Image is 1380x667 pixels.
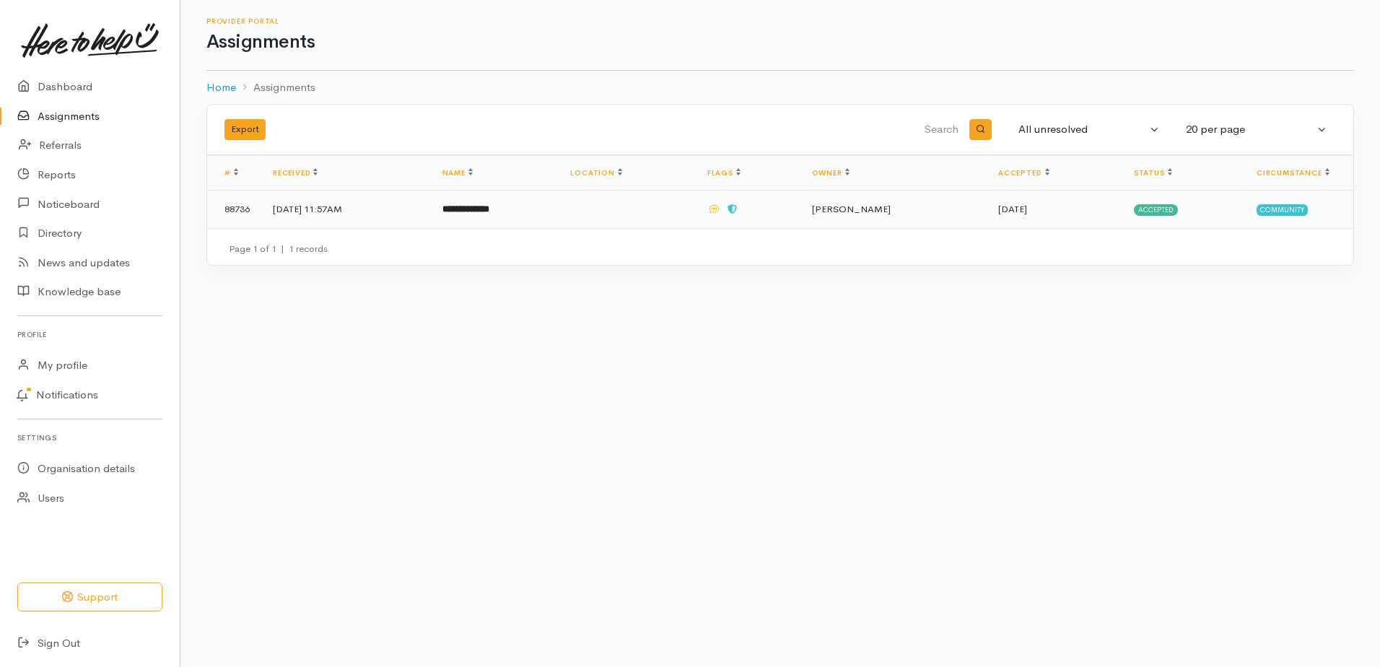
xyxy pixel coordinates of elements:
span: [PERSON_NAME] [812,203,891,215]
li: Assignments [236,79,315,96]
a: Flags [707,168,741,178]
a: Circumstance [1257,168,1329,178]
td: [DATE] 11:57AM [261,191,431,228]
div: 20 per page [1186,121,1314,138]
h6: Settings [17,428,162,448]
h1: Assignments [206,32,1354,53]
a: Home [206,79,236,96]
small: Page 1 of 1 1 records [229,243,328,255]
a: Status [1134,168,1172,178]
div: All unresolved [1018,121,1147,138]
a: Received [273,168,318,178]
input: Search [617,113,961,147]
a: Accepted [998,168,1049,178]
td: 88736 [207,191,261,228]
span: | [281,243,284,255]
span: Community [1257,204,1308,216]
a: # [224,168,238,178]
button: 20 per page [1177,115,1336,144]
button: Support [17,583,162,612]
a: Location [570,168,621,178]
span: Accepted [1134,204,1178,216]
button: All unresolved [1010,115,1169,144]
nav: breadcrumb [206,71,1354,105]
a: Owner [812,168,850,178]
h6: Profile [17,325,162,344]
h6: Provider Portal [206,17,1354,25]
button: Export [224,119,266,140]
a: Name [442,168,473,178]
time: [DATE] [998,203,1027,215]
